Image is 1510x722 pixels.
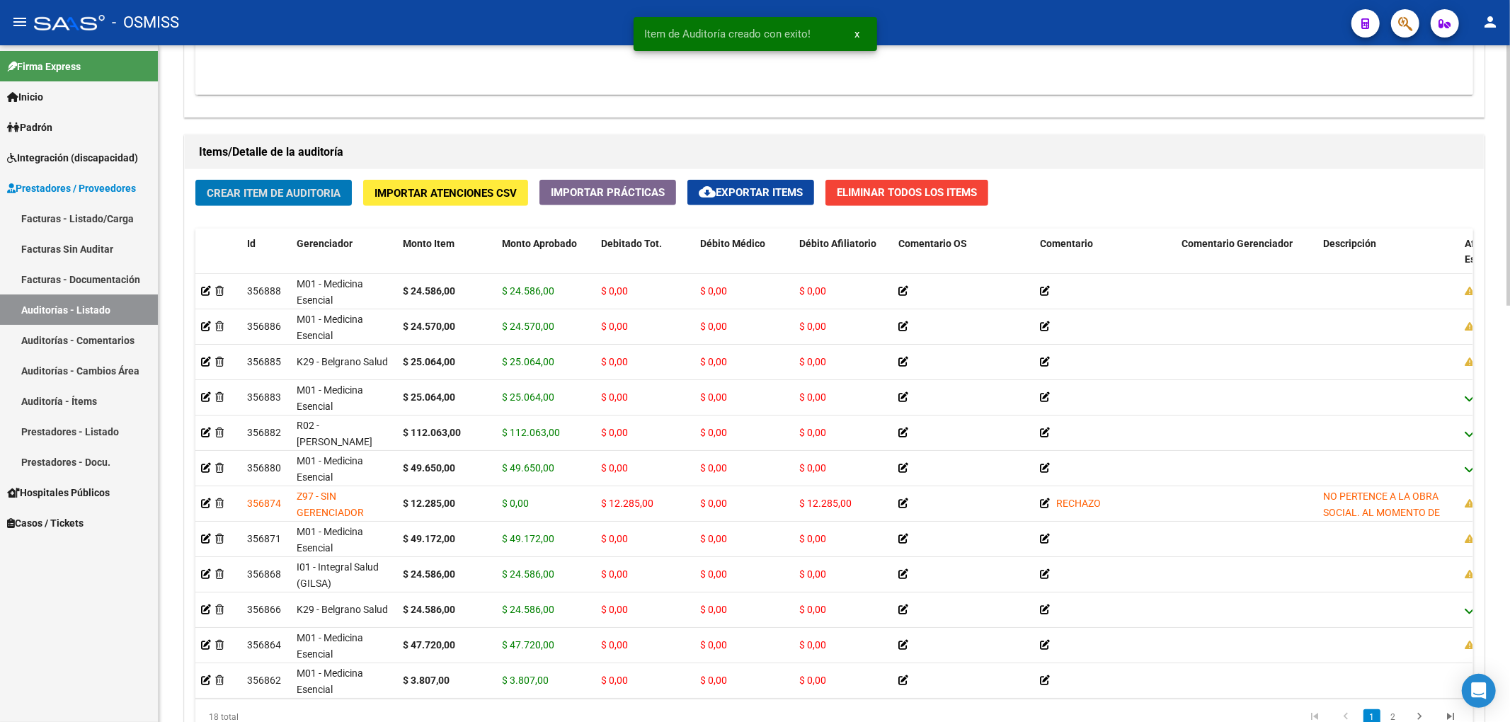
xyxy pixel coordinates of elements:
mat-icon: menu [11,13,28,30]
span: 356888 [247,285,281,297]
span: $ 0,00 [799,604,826,615]
span: Hospitales Públicos [7,485,110,500]
span: 356864 [247,639,281,651]
span: $ 24.586,00 [502,604,554,615]
span: RECHAZO [1056,498,1101,509]
span: $ 0,00 [601,639,628,651]
datatable-header-cell: Monto Item [397,229,496,291]
span: $ 25.064,00 [502,391,554,403]
span: M01 - Medicina Esencial [297,526,363,554]
span: Integración (discapacidad) [7,150,138,166]
span: $ 0,00 [700,604,727,615]
span: Comentario OS [898,238,967,249]
span: 356885 [247,356,281,367]
span: Comentario [1040,238,1093,249]
span: $ 12.285,00 [799,498,852,509]
button: x [844,21,871,47]
span: $ 0,00 [700,568,727,580]
span: Afiliado Estado [1465,238,1500,265]
datatable-header-cell: Id [241,229,291,291]
span: Prestadores / Proveedores [7,180,136,196]
button: Exportar Items [687,180,814,205]
span: $ 0,00 [700,498,727,509]
strong: $ 25.064,00 [403,391,455,403]
span: 356866 [247,604,281,615]
span: $ 0,00 [601,285,628,297]
span: M01 - Medicina Esencial [297,384,363,412]
strong: $ 12.285,00 [403,498,455,509]
span: M01 - Medicina Esencial [297,278,363,306]
span: $ 0,00 [601,356,628,367]
span: I01 - Integral Salud (GILSA) [297,561,379,589]
div: Open Intercom Messenger [1462,674,1496,708]
span: $ 0,00 [601,462,628,474]
span: Debitado Tot. [601,238,662,249]
span: $ 0,00 [799,533,826,544]
span: Item de Auditoría creado con exito! [645,27,811,41]
strong: $ 24.586,00 [403,568,455,580]
span: Z97 - SIN GERENCIADOR [297,491,364,518]
span: $ 0,00 [799,639,826,651]
span: $ 0,00 [700,356,727,367]
button: Crear Item de Auditoria [195,180,352,206]
span: Exportar Items [699,186,803,199]
span: $ 25.064,00 [502,356,554,367]
span: Importar Atenciones CSV [374,187,517,200]
span: $ 0,00 [799,321,826,332]
span: Importar Prácticas [551,186,665,199]
span: $ 0,00 [799,391,826,403]
span: 356868 [247,568,281,580]
strong: $ 112.063,00 [403,427,461,438]
span: $ 3.807,00 [502,675,549,686]
span: $ 24.570,00 [502,321,554,332]
span: 356883 [247,391,281,403]
span: R02 - [PERSON_NAME] [297,420,372,447]
span: $ 0,00 [700,427,727,438]
span: $ 0,00 [799,356,826,367]
span: $ 12.285,00 [601,498,653,509]
span: $ 0,00 [700,533,727,544]
span: $ 24.586,00 [502,285,554,297]
span: $ 0,00 [601,391,628,403]
span: $ 0,00 [700,321,727,332]
span: NO PERTENCE A LA OBRA SOCIAL. AL MOMENTO DE LA PRESTACIÓN CORRESPONDE A 1-0360-0 [1323,491,1443,550]
span: Débito Afiliatorio [799,238,876,249]
span: $ 49.172,00 [502,533,554,544]
span: Comentario Gerenciador [1182,238,1293,249]
strong: $ 49.172,00 [403,533,455,544]
span: Monto Item [403,238,454,249]
span: $ 24.586,00 [502,568,554,580]
span: $ 0,00 [700,462,727,474]
span: M01 - Medicina Esencial [297,667,363,695]
h1: Items/Detalle de la auditoría [199,141,1470,164]
button: Importar Prácticas [539,180,676,205]
strong: $ 3.807,00 [403,675,450,686]
datatable-header-cell: Comentario Gerenciador [1176,229,1317,291]
span: 356880 [247,462,281,474]
span: Crear Item de Auditoria [207,187,341,200]
span: Casos / Tickets [7,515,84,531]
span: Débito Médico [700,238,765,249]
datatable-header-cell: Descripción [1317,229,1459,291]
datatable-header-cell: Monto Aprobado [496,229,595,291]
span: Firma Express [7,59,81,74]
span: Monto Aprobado [502,238,577,249]
span: 356871 [247,533,281,544]
span: $ 0,00 [799,675,826,686]
span: Descripción [1323,238,1376,249]
span: $ 0,00 [799,568,826,580]
strong: $ 25.064,00 [403,356,455,367]
span: 356874 [247,498,281,509]
span: $ 0,00 [601,427,628,438]
datatable-header-cell: Débito Afiliatorio [794,229,893,291]
span: $ 0,00 [700,675,727,686]
span: $ 0,00 [601,533,628,544]
datatable-header-cell: Afiliado Estado [1459,229,1487,291]
span: - OSMISS [112,7,179,38]
datatable-header-cell: Débito Médico [694,229,794,291]
datatable-header-cell: Debitado Tot. [595,229,694,291]
strong: $ 24.570,00 [403,321,455,332]
span: $ 0,00 [700,391,727,403]
span: M01 - Medicina Esencial [297,314,363,341]
datatable-header-cell: Gerenciador [291,229,397,291]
